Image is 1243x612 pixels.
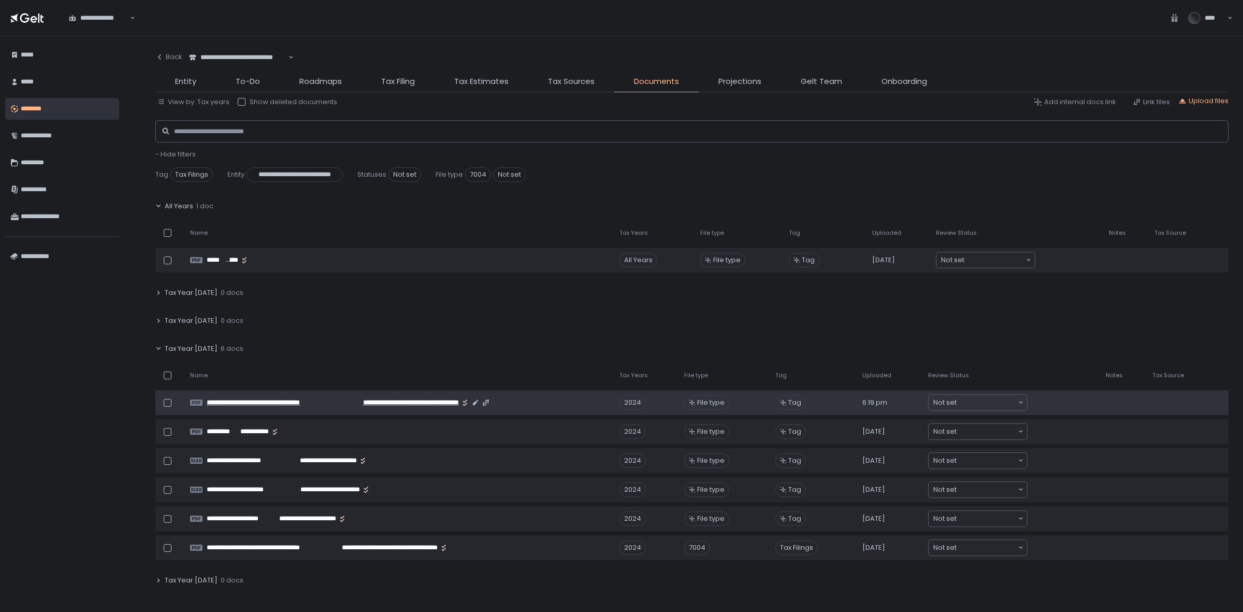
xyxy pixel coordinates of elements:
[933,397,957,408] span: Not set
[190,229,208,237] span: Name
[1034,97,1116,107] button: Add internal docs link
[697,427,725,436] span: File type
[436,170,463,179] span: File type
[165,344,218,353] span: Tax Year [DATE]
[788,427,801,436] span: Tag
[862,543,885,552] span: [DATE]
[287,52,287,63] input: Search for option
[155,170,168,179] span: Tag
[634,76,679,88] span: Documents
[862,456,885,465] span: [DATE]
[62,7,135,29] div: Search for option
[697,485,725,494] span: File type
[957,456,1017,466] input: Search for option
[236,76,260,88] span: To-Do
[713,255,741,265] span: File type
[454,76,509,88] span: Tax Estimates
[175,76,196,88] span: Entity
[1109,229,1126,237] span: Notes
[165,288,218,297] span: Tax Year [DATE]
[862,485,885,494] span: [DATE]
[465,167,491,182] span: 7004
[957,426,1017,437] input: Search for option
[941,255,964,265] span: Not set
[1178,96,1228,106] button: Upload files
[928,372,969,379] span: Review Status
[775,372,787,379] span: Tag
[165,316,218,325] span: Tax Year [DATE]
[872,255,895,265] span: [DATE]
[619,395,646,410] div: 2024
[548,76,595,88] span: Tax Sources
[862,372,891,379] span: Uploaded
[619,229,648,237] span: Tax Years
[929,395,1027,410] div: Search for option
[788,456,801,465] span: Tag
[155,149,196,159] span: - Hide filters
[788,485,801,494] span: Tag
[493,167,526,182] span: Not set
[933,514,957,524] span: Not set
[1152,372,1184,379] span: Tax Source
[957,514,1017,524] input: Search for option
[802,255,815,265] span: Tag
[165,202,193,211] span: All Years
[929,482,1027,497] div: Search for option
[190,372,208,379] span: Name
[862,514,885,523] span: [DATE]
[1133,97,1170,107] button: Link files
[357,170,386,179] span: Statuses
[157,97,229,107] button: View by: Tax years
[155,150,196,159] button: - Hide filters
[933,426,957,437] span: Not set
[697,514,725,523] span: File type
[936,252,1035,268] div: Search for option
[801,76,842,88] span: Gelt Team
[155,52,182,62] div: Back
[196,202,213,211] span: 1 doc
[788,514,801,523] span: Tag
[619,511,646,526] div: 2024
[388,167,421,182] span: Not set
[957,397,1017,408] input: Search for option
[929,424,1027,439] div: Search for option
[872,229,901,237] span: Uploaded
[933,485,957,495] span: Not set
[929,453,1027,468] div: Search for option
[862,398,887,407] span: 6:19 pm
[789,229,800,237] span: Tag
[619,453,646,468] div: 2024
[170,167,213,182] span: Tax Filings
[957,543,1017,553] input: Search for option
[718,76,761,88] span: Projections
[775,540,818,555] span: Tax Filings
[182,47,294,68] div: Search for option
[788,398,801,407] span: Tag
[936,229,977,237] span: Review Status
[697,456,725,465] span: File type
[619,253,657,267] div: All Years
[619,424,646,439] div: 2024
[299,76,342,88] span: Roadmaps
[684,540,710,555] div: 7004
[697,398,725,407] span: File type
[929,511,1027,526] div: Search for option
[933,543,957,553] span: Not set
[381,76,415,88] span: Tax Filing
[619,482,646,497] div: 2024
[700,229,724,237] span: File type
[862,427,885,436] span: [DATE]
[155,47,182,67] button: Back
[227,170,244,179] span: Entity
[165,576,218,585] span: Tax Year [DATE]
[619,540,646,555] div: 2024
[929,540,1027,556] div: Search for option
[221,316,243,325] span: 0 docs
[933,456,957,466] span: Not set
[619,372,648,379] span: Tax Years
